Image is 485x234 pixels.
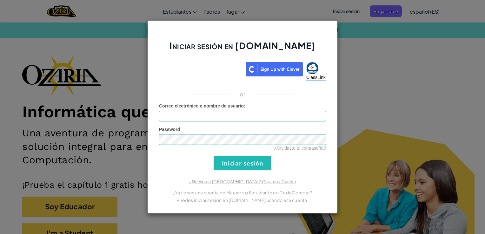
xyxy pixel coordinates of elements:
p: Puedes iniciar sesión en [DOMAIN_NAME] usando esa cuenta. [159,196,326,204]
h2: Iniciar sesión en [DOMAIN_NAME] [159,40,326,58]
img: classlink-logo-small.png [306,62,318,74]
a: ¿Olvidaste tu contraseña? [274,146,326,151]
p: ¿Ya tienes una cuenta de Maestro o Estudiante en CodeCombat? [159,189,326,196]
span: Correo electrónico o nombre de usuario [159,103,244,108]
iframe: Cuadro de diálogo Iniciar sesión con Google [355,6,479,70]
span: ClassLink [306,75,326,80]
span: Password [159,127,180,132]
label: : [159,103,245,109]
iframe: Botón Iniciar sesión con Google [156,61,246,75]
p: or [240,90,246,98]
img: clever_sso_button@2x.png [246,62,303,76]
a: ¿Nuevo en [GEOGRAPHIC_DATA]? Crea una Cuenta [189,179,296,184]
input: Iniciar sesión [214,156,271,170]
